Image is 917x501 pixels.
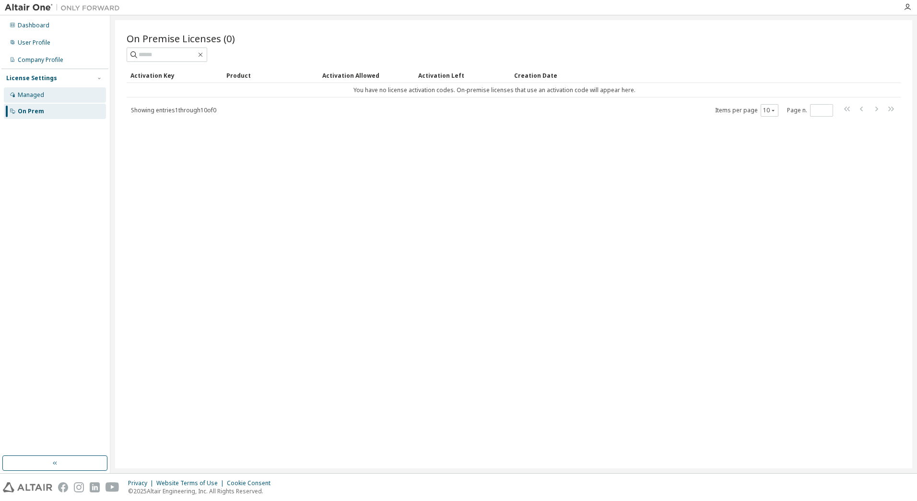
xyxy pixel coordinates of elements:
[227,479,276,487] div: Cookie Consent
[6,74,57,82] div: License Settings
[715,104,778,117] span: Items per page
[74,482,84,492] img: instagram.svg
[58,482,68,492] img: facebook.svg
[156,479,227,487] div: Website Terms of Use
[90,482,100,492] img: linkedin.svg
[18,107,44,115] div: On Prem
[18,39,50,47] div: User Profile
[106,482,119,492] img: youtube.svg
[128,479,156,487] div: Privacy
[418,68,506,83] div: Activation Left
[787,104,833,117] span: Page n.
[127,32,235,45] span: On Premise Licenses (0)
[763,107,776,114] button: 10
[18,56,63,64] div: Company Profile
[322,68,411,83] div: Activation Allowed
[3,482,52,492] img: altair_logo.svg
[18,22,49,29] div: Dashboard
[127,83,862,97] td: You have no license activation codes. On-premise licenses that use an activation code will appear...
[131,106,216,114] span: Showing entries 1 through 10 of 0
[128,487,276,495] p: © 2025 Altair Engineering, Inc. All Rights Reserved.
[18,91,44,99] div: Managed
[514,68,858,83] div: Creation Date
[226,68,315,83] div: Product
[130,68,219,83] div: Activation Key
[5,3,125,12] img: Altair One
